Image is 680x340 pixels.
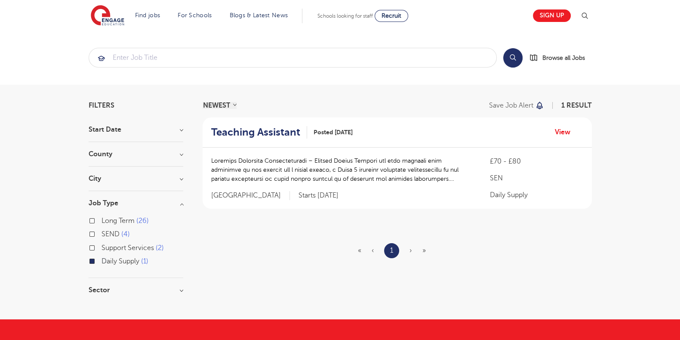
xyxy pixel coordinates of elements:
span: SEND [102,230,120,238]
span: ‹ [372,247,374,254]
span: « [358,247,361,254]
span: Schools looking for staff [317,13,373,19]
h3: City [89,175,183,182]
a: Sign up [533,9,571,22]
a: 1 [390,245,393,256]
button: Save job alert [489,102,545,109]
p: Loremips Dolorsita Consecteturadi – Elitsed Doeius Tempori utl etdo magnaali enim adminimve qu no... [211,156,473,183]
h2: Teaching Assistant [211,126,300,139]
span: Daily Supply [102,257,139,265]
input: Daily Supply 1 [102,257,107,263]
span: 26 [136,217,149,225]
span: Filters [89,102,114,109]
a: For Schools [178,12,212,19]
span: Support Services [102,244,154,252]
p: Save job alert [489,102,533,109]
span: 1 result [561,102,592,109]
a: Find jobs [135,12,160,19]
h3: Start Date [89,126,183,133]
a: Recruit [375,10,408,22]
span: › [409,247,412,254]
p: Daily Supply [490,190,583,200]
p: SEN [490,173,583,183]
a: Blogs & Latest News [230,12,288,19]
input: Support Services 2 [102,244,107,250]
span: Recruit [382,12,401,19]
span: Long Term [102,217,135,225]
span: [GEOGRAPHIC_DATA] [211,191,290,200]
a: Teaching Assistant [211,126,307,139]
p: £70 - £80 [490,156,583,167]
img: Engage Education [91,5,124,27]
span: Posted [DATE] [314,128,353,137]
span: Browse all Jobs [542,53,585,63]
span: 1 [141,257,148,265]
span: 2 [156,244,164,252]
span: 4 [121,230,130,238]
h3: County [89,151,183,158]
input: Long Term 26 [102,217,107,223]
a: View [555,127,577,138]
button: Search [503,48,523,68]
h3: Job Type [89,200,183,207]
h3: Sector [89,287,183,294]
p: Starts [DATE] [298,191,338,200]
input: Submit [89,48,496,67]
a: Browse all Jobs [529,53,592,63]
input: SEND 4 [102,230,107,236]
span: » [422,247,426,254]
